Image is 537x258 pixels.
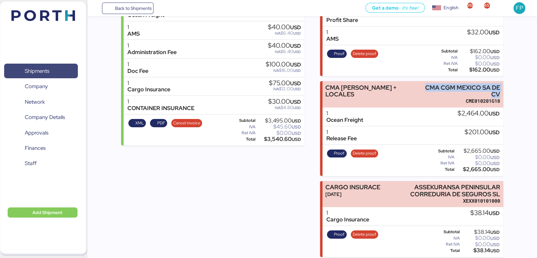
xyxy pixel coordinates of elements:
div: Ret IVA [232,131,255,135]
span: USD [291,124,301,130]
div: Ocean Freight [326,117,363,123]
div: $6.40 [268,31,301,36]
div: $0.00 [257,131,301,136]
div: $38.14 [461,248,500,253]
div: IVA [431,236,460,241]
div: $12.00 [268,87,301,91]
div: $45.60 [257,124,301,129]
span: Delete proof [353,231,376,238]
div: $75.00 [268,80,301,87]
span: FP [516,4,523,12]
span: USD [290,24,301,31]
div: $162.00 [459,49,500,54]
span: IVA [275,49,280,54]
div: Ocean Freight [127,12,164,18]
button: Proof [327,50,347,58]
span: USD [490,49,500,54]
span: USD [490,67,500,73]
button: Delete proof [351,230,378,239]
div: $38.14 [461,230,500,234]
span: IVA [275,31,280,36]
span: USD [490,155,500,160]
button: Proof [327,150,347,158]
a: Shipments [4,64,78,78]
div: $40.00 [268,24,301,31]
span: USD [490,161,500,166]
div: $0.00 [459,55,500,60]
div: 1 [326,129,357,136]
span: USD [490,55,500,60]
div: Profit Share [326,17,358,24]
a: Back to Shipments [102,3,154,14]
span: USD [489,10,500,17]
span: USD [490,235,500,241]
span: Shipments [25,66,49,76]
div: [DATE] [325,191,380,198]
div: 1 [326,110,363,117]
span: USD [293,87,301,92]
div: Ret IVA [431,242,460,247]
div: $0.00 [456,161,500,166]
span: Delete proof [353,50,376,57]
span: USD [293,49,301,54]
button: Proof [327,230,347,239]
span: USD [290,80,301,87]
span: Staff [25,159,37,168]
span: USD [489,29,500,36]
button: PDF [150,119,167,127]
div: Total [431,68,458,72]
div: CMA CGM MEXICO SA DE CV [422,84,500,98]
div: $80.00 [467,10,500,17]
a: Company [4,79,78,94]
div: $32.00 [467,29,500,36]
a: Finances [4,141,78,156]
span: Network [25,97,45,107]
div: Subtotal [431,230,460,234]
div: Subtotal [431,149,454,153]
div: $38.14 [470,210,500,217]
div: AMS [127,31,140,37]
button: Menu [91,3,102,14]
span: USD [490,148,500,154]
div: $0.00 [459,61,500,66]
span: XML [135,120,144,127]
div: 1 [127,80,170,87]
span: USD [290,98,301,105]
div: Total [431,167,454,172]
div: XEXX010101000 [395,198,500,204]
span: Back to Shipments [115,4,151,12]
div: $100.00 [265,61,301,68]
span: USD [291,136,301,142]
span: USD [293,105,301,110]
div: Release Fee [326,135,357,142]
span: Proof [334,231,344,238]
span: USD [290,42,301,49]
a: Company Details [4,110,78,125]
div: CME010201G18 [422,98,500,104]
span: PDF [157,120,165,127]
div: $30.00 [268,98,301,105]
div: 1 [127,24,140,31]
span: Company [25,82,48,91]
button: XML [128,119,146,127]
div: Doc Fee [127,68,148,74]
div: 1 [127,42,177,49]
div: AMS [326,36,339,42]
div: IVA [431,55,458,60]
div: $0.00 [461,236,500,241]
div: IVA [232,125,255,129]
span: Proof [334,50,344,57]
span: USD [490,229,500,235]
div: $4.80 [268,105,301,110]
span: IVA [275,105,280,110]
div: $0.00 [461,242,500,247]
button: Delete proof [351,150,378,158]
span: USD [490,167,500,172]
a: Approvals [4,125,78,140]
button: Delete proof [351,50,378,58]
div: $3,495.00 [257,118,301,123]
div: Administration Fee [127,49,177,56]
span: USD [489,210,500,217]
div: CONTAINER INSURANCE [127,105,194,112]
span: IVA [273,87,279,92]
